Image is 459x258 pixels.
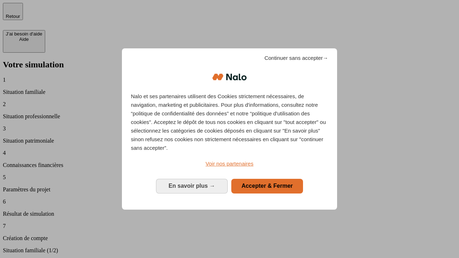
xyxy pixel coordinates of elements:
p: Nalo et ses partenaires utilisent des Cookies strictement nécessaires, de navigation, marketing e... [131,92,328,152]
a: Voir nos partenaires [131,159,328,168]
img: Logo [212,66,247,88]
div: Bienvenue chez Nalo Gestion du consentement [122,48,337,209]
span: Accepter & Fermer [241,183,293,189]
button: Accepter & Fermer: Accepter notre traitement des données et fermer [231,179,303,193]
span: En savoir plus → [169,183,215,189]
button: En savoir plus: Configurer vos consentements [156,179,228,193]
span: Continuer sans accepter→ [264,54,328,62]
span: Voir nos partenaires [205,161,253,167]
